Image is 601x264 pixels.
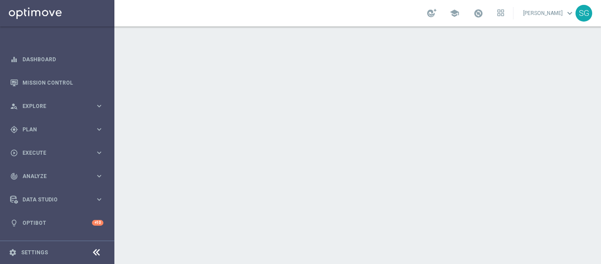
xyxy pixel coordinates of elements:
a: Optibot [22,211,92,234]
div: Plan [10,126,95,134]
span: Execute [22,150,95,156]
div: Optibot [10,211,103,234]
div: Analyze [10,172,95,180]
i: lightbulb [10,219,18,227]
i: person_search [10,102,18,110]
i: play_circle_outline [10,149,18,157]
span: keyboard_arrow_down [565,8,575,18]
i: keyboard_arrow_right [95,172,103,180]
button: track_changes Analyze keyboard_arrow_right [10,173,104,180]
button: equalizer Dashboard [10,56,104,63]
div: SG [575,5,592,22]
span: Explore [22,104,95,109]
i: keyboard_arrow_right [95,102,103,110]
button: play_circle_outline Execute keyboard_arrow_right [10,149,104,156]
a: Settings [21,250,48,255]
span: Data Studio [22,197,95,202]
div: Mission Control [10,71,103,94]
button: Data Studio keyboard_arrow_right [10,196,104,203]
span: Analyze [22,174,95,179]
div: Data Studio [10,196,95,204]
i: settings [9,249,17,257]
div: +10 [92,220,103,226]
a: Mission Control [22,71,103,94]
button: gps_fixed Plan keyboard_arrow_right [10,126,104,133]
a: [PERSON_NAME]keyboard_arrow_down [522,7,575,20]
button: person_search Explore keyboard_arrow_right [10,103,104,110]
div: Execute [10,149,95,157]
span: Plan [22,127,95,132]
i: keyboard_arrow_right [95,125,103,134]
button: Mission Control [10,79,104,86]
i: equalizer [10,56,18,63]
a: Dashboard [22,48,103,71]
i: gps_fixed [10,126,18,134]
i: track_changes [10,172,18,180]
div: Explore [10,102,95,110]
i: keyboard_arrow_right [95,149,103,157]
span: school [450,8,459,18]
div: Dashboard [10,48,103,71]
i: keyboard_arrow_right [95,195,103,204]
button: lightbulb Optibot +10 [10,219,104,227]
